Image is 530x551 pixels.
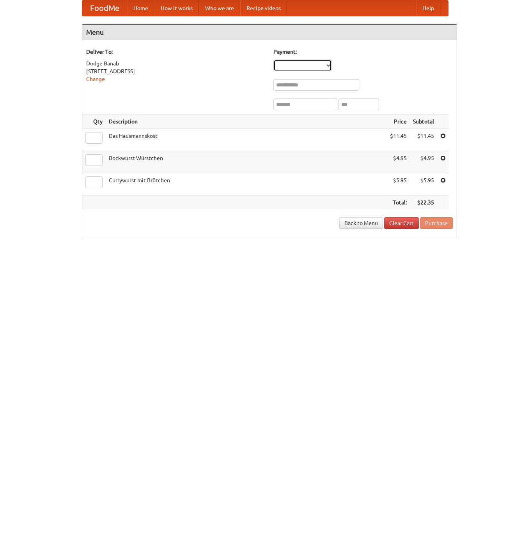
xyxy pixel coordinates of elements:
[387,129,410,151] td: $11.45
[410,129,437,151] td: $11.45
[82,0,127,16] a: FoodMe
[106,173,387,195] td: Currywurst mit Brötchen
[416,0,440,16] a: Help
[106,151,387,173] td: Bockwurst Würstchen
[420,217,453,229] button: Purchase
[410,195,437,210] th: $22.35
[82,114,106,129] th: Qty
[86,60,266,67] div: Dodge Banab
[410,173,437,195] td: $5.95
[82,25,457,40] h4: Menu
[86,48,266,56] h5: Deliver To:
[106,129,387,151] td: Das Hausmannskost
[106,114,387,129] th: Description
[339,217,383,229] a: Back to Menu
[410,151,437,173] td: $4.95
[384,217,419,229] a: Clear Cart
[240,0,287,16] a: Recipe videos
[387,173,410,195] td: $5.95
[86,76,105,82] a: Change
[86,67,266,75] div: [STREET_ADDRESS]
[387,114,410,129] th: Price
[127,0,154,16] a: Home
[199,0,240,16] a: Who we are
[387,151,410,173] td: $4.95
[387,195,410,210] th: Total:
[273,48,453,56] h5: Payment:
[154,0,199,16] a: How it works
[410,114,437,129] th: Subtotal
